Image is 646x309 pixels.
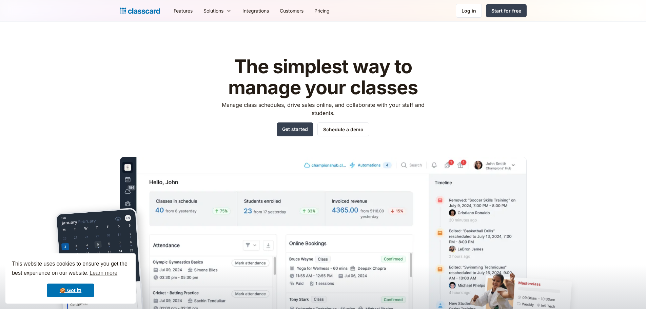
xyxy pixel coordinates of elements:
a: Schedule a demo [317,122,369,136]
p: Manage class schedules, drive sales online, and collaborate with your staff and students. [215,101,431,117]
a: dismiss cookie message [47,284,94,297]
a: Integrations [237,3,274,18]
div: Start for free [491,7,521,14]
div: Solutions [198,3,237,18]
a: learn more about cookies [89,268,118,278]
span: This website uses cookies to ensure you get the best experience on our website. [12,260,129,278]
a: Log in [456,4,482,18]
a: home [120,6,160,16]
div: Solutions [203,7,223,14]
h1: The simplest way to manage your classes [215,56,431,98]
a: Features [168,3,198,18]
a: Get started [277,122,313,136]
a: Customers [274,3,309,18]
div: cookieconsent [5,253,136,304]
a: Start for free [486,4,527,17]
a: Pricing [309,3,335,18]
div: Log in [462,7,476,14]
